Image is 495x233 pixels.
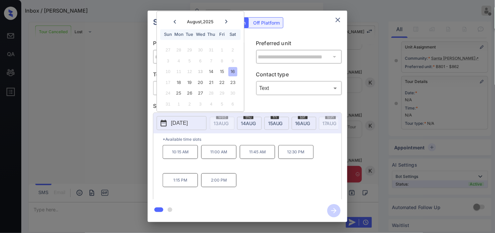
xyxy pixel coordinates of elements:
[278,145,314,159] p: 12:30 PM
[185,46,194,55] div: Not available Tuesday, July 29th, 2025
[196,56,205,65] div: Not available Wednesday, August 6th, 2025
[244,115,253,119] span: thu
[207,46,216,55] div: Not available Thursday, July 31st, 2025
[323,202,345,219] button: btn-next
[196,100,205,109] div: Not available Wednesday, September 3rd, 2025
[185,100,194,109] div: Not available Tuesday, September 2nd, 2025
[164,30,173,39] div: Sun
[153,39,239,50] p: Preferred community
[153,102,342,113] p: Select slot
[196,46,205,55] div: Not available Wednesday, July 30th, 2025
[218,89,227,98] div: Not available Friday, August 29th, 2025
[292,117,316,130] div: date-select
[164,89,173,98] div: Not available Sunday, August 24th, 2025
[164,78,173,87] div: Not available Sunday, August 17th, 2025
[164,100,173,109] div: Not available Sunday, August 31st, 2025
[185,56,194,65] div: Not available Tuesday, August 5th, 2025
[196,89,205,98] div: Choose Wednesday, August 27th, 2025
[163,133,342,145] p: *Available time slots
[174,67,183,76] div: Not available Monday, August 11th, 2025
[207,67,216,76] div: Choose Thursday, August 14th, 2025
[228,46,237,55] div: Not available Saturday, August 2nd, 2025
[218,100,227,109] div: Not available Friday, September 5th, 2025
[174,46,183,55] div: Not available Monday, July 28th, 2025
[174,100,183,109] div: Not available Monday, September 1st, 2025
[174,30,183,39] div: Mon
[331,13,345,27] button: close
[171,119,188,127] p: [DATE]
[256,70,342,81] p: Contact type
[295,120,310,126] span: 16 AUG
[264,117,289,130] div: date-select
[185,78,194,87] div: Choose Tuesday, August 19th, 2025
[201,173,237,187] p: 2:00 PM
[155,83,238,94] div: In Person
[164,46,173,55] div: Not available Sunday, July 27th, 2025
[228,89,237,98] div: Not available Saturday, August 30th, 2025
[207,100,216,109] div: Not available Thursday, September 4th, 2025
[228,78,237,87] div: Choose Saturday, August 23rd, 2025
[153,70,239,81] p: Tour type
[174,78,183,87] div: Choose Monday, August 18th, 2025
[240,145,275,159] p: 11:45 AM
[207,89,216,98] div: Not available Thursday, August 28th, 2025
[241,120,256,126] span: 14 AUG
[207,78,216,87] div: Choose Thursday, August 21st, 2025
[228,30,237,39] div: Sat
[185,30,194,39] div: Tue
[163,145,198,159] p: 10:15 AM
[174,89,183,98] div: Choose Monday, August 25th, 2025
[201,145,237,159] p: 11:00 AM
[218,78,227,87] div: Choose Friday, August 22nd, 2025
[250,18,283,28] div: Off Platform
[218,67,227,76] div: Choose Friday, August 15th, 2025
[218,56,227,65] div: Not available Friday, August 8th, 2025
[256,39,342,50] p: Preferred unit
[228,67,237,76] div: Choose Saturday, August 16th, 2025
[258,83,341,94] div: Text
[159,45,242,110] div: month 2025-08
[228,100,237,109] div: Not available Saturday, September 6th, 2025
[148,11,216,34] h2: Schedule Tour
[174,56,183,65] div: Not available Monday, August 4th, 2025
[163,173,198,187] p: 1:15 PM
[185,89,194,98] div: Choose Tuesday, August 26th, 2025
[271,115,279,119] span: fri
[164,56,173,65] div: Not available Sunday, August 3rd, 2025
[237,117,262,130] div: date-select
[164,67,173,76] div: Not available Sunday, August 10th, 2025
[196,30,205,39] div: Wed
[185,67,194,76] div: Not available Tuesday, August 12th, 2025
[298,115,308,119] span: sat
[207,56,216,65] div: Not available Thursday, August 7th, 2025
[268,120,283,126] span: 15 AUG
[218,30,227,39] div: Fri
[228,56,237,65] div: Not available Saturday, August 9th, 2025
[196,78,205,87] div: Choose Wednesday, August 20th, 2025
[157,116,207,130] button: [DATE]
[218,46,227,55] div: Not available Friday, August 1st, 2025
[196,67,205,76] div: Not available Wednesday, August 13th, 2025
[207,30,216,39] div: Thu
